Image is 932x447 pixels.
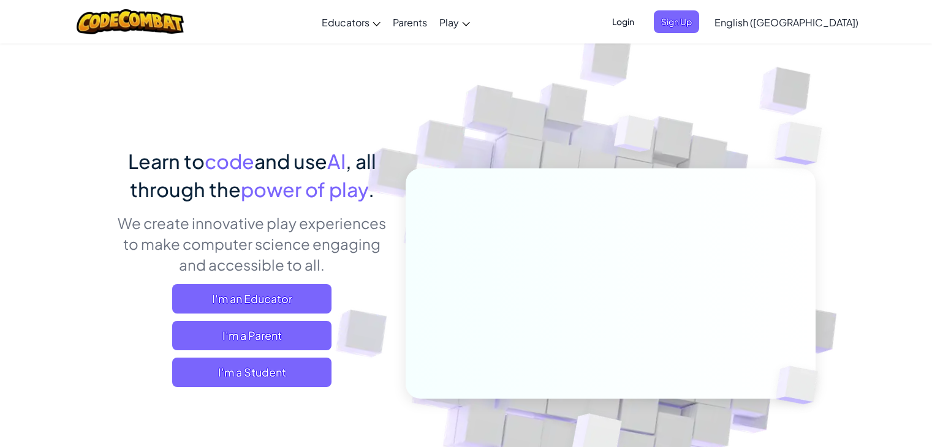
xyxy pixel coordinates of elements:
[654,10,699,33] button: Sign Up
[241,177,368,201] span: power of play
[327,149,346,173] span: AI
[368,177,374,201] span: .
[387,6,433,39] a: Parents
[172,284,332,314] a: I'm an Educator
[172,358,332,387] button: I'm a Student
[708,6,865,39] a: English ([GEOGRAPHIC_DATA])
[433,6,476,39] a: Play
[714,16,858,29] span: English ([GEOGRAPHIC_DATA])
[322,16,369,29] span: Educators
[254,149,327,173] span: and use
[591,91,679,182] img: Overlap cubes
[755,340,847,430] img: Overlap cubes
[439,16,459,29] span: Play
[172,321,332,350] a: I'm a Parent
[117,212,387,275] p: We create innovative play experiences to make computer science engaging and accessible to all.
[77,9,184,34] img: CodeCombat logo
[128,149,205,173] span: Learn to
[205,149,254,173] span: code
[750,92,856,195] img: Overlap cubes
[605,10,642,33] button: Login
[316,6,387,39] a: Educators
